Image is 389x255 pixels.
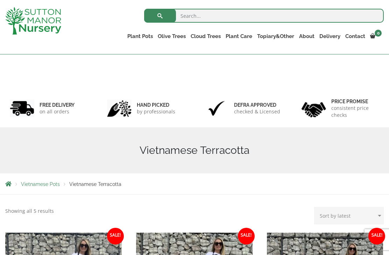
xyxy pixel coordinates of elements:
img: 2.jpg [107,99,132,117]
h6: Price promise [331,98,379,105]
p: Showing all 5 results [5,207,54,215]
img: 3.jpg [204,99,229,117]
img: 1.jpg [10,99,34,117]
span: Sale! [368,228,385,245]
h1: Vietnamese Terracotta [5,144,384,157]
a: Delivery [317,31,343,41]
a: Olive Trees [155,31,188,41]
a: About [297,31,317,41]
h6: Defra approved [234,102,280,108]
img: logo [5,7,61,35]
a: Topiary&Other [255,31,297,41]
span: Vietnamese Terracotta [69,181,121,187]
p: checked & Licensed [234,108,280,115]
a: Cloud Trees [188,31,223,41]
span: Sale! [238,228,255,245]
a: Contact [343,31,368,41]
p: consistent price checks [331,105,379,119]
a: Plant Pots [125,31,155,41]
p: by professionals [137,108,175,115]
a: Plant Care [223,31,255,41]
h6: FREE DELIVERY [40,102,75,108]
span: 0 [375,30,382,37]
h6: hand picked [137,102,175,108]
nav: Breadcrumbs [5,181,384,187]
a: 0 [368,31,384,41]
input: Search... [144,9,384,23]
img: 4.jpg [302,98,326,119]
p: on all orders [40,108,75,115]
span: Sale! [107,228,124,245]
select: Shop order [314,207,384,224]
a: Vietnamese Pots [21,181,60,187]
